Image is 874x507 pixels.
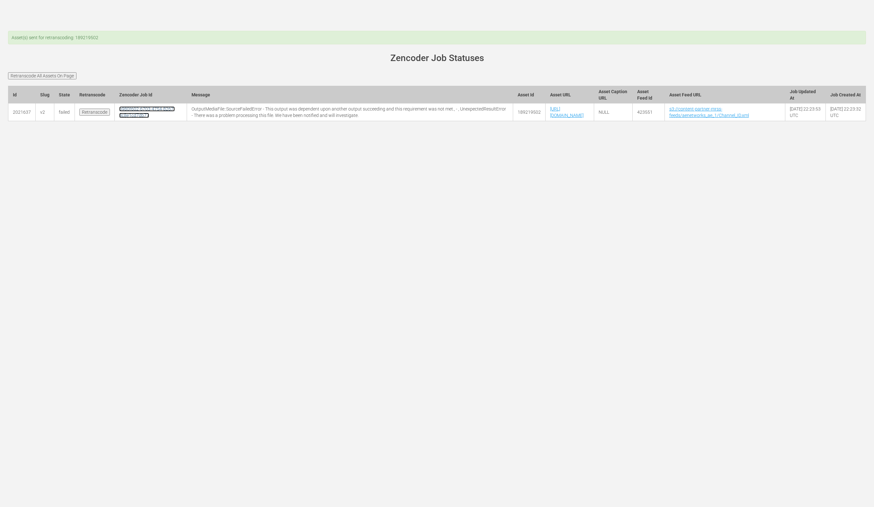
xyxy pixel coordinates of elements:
[669,106,749,118] a: s3://content-partner-mrss-feeds/aenetworks_ae_1/Channel_ID.xml
[513,103,545,121] td: 189219502
[36,103,54,121] td: v2
[8,103,36,121] td: 2021637
[513,86,545,103] th: Asset Id
[8,72,76,79] input: Retranscode All Assets On Page
[119,106,175,118] a: b980f602-6703-4754-8267-8c8e1cd7db77
[550,106,584,118] a: [URL][DOMAIN_NAME]
[17,53,857,63] h1: Zencoder Job Statuses
[75,86,115,103] th: Retranscode
[54,103,75,121] td: failed
[785,86,825,103] th: Job Updated At
[545,86,594,103] th: Asset URL
[187,86,513,103] th: Message
[825,103,866,121] td: [DATE] 22:23:32 UTC
[8,31,866,44] div: Asset(s) sent for retranscoding: 189219502
[664,86,785,103] th: Asset Feed URL
[54,86,75,103] th: State
[632,86,664,103] th: Asset Feed Id
[115,86,187,103] th: Zencoder Job Id
[825,86,866,103] th: Job Created At
[8,86,36,103] th: Id
[36,86,54,103] th: Slug
[632,103,664,121] td: 423551
[79,109,110,116] input: Retranscode
[594,86,633,103] th: Asset Caption URL
[594,103,633,121] td: NULL
[187,103,513,121] td: OutputMediaFile::SourceFailedError - This output was dependent upon another output succeeding and...
[785,103,825,121] td: [DATE] 22:23:53 UTC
